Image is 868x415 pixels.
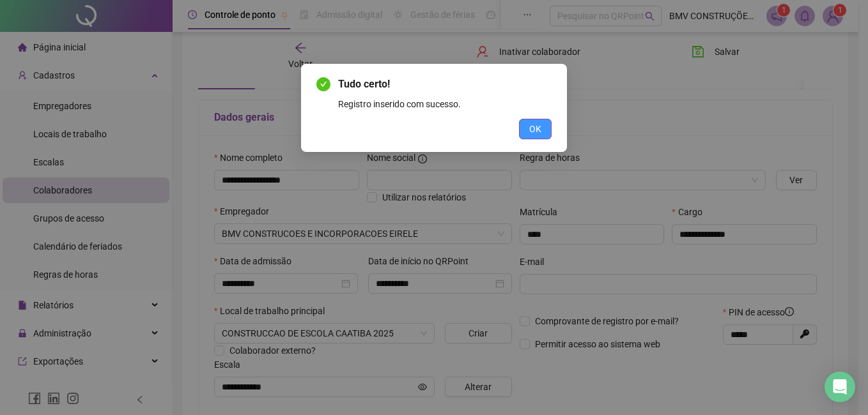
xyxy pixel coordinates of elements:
span: Tudo certo! [338,78,390,90]
span: OK [529,122,541,136]
button: OK [519,119,552,139]
span: check-circle [316,77,330,91]
div: Open Intercom Messenger [825,372,855,402]
span: Registro inserido com sucesso. [338,99,461,109]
